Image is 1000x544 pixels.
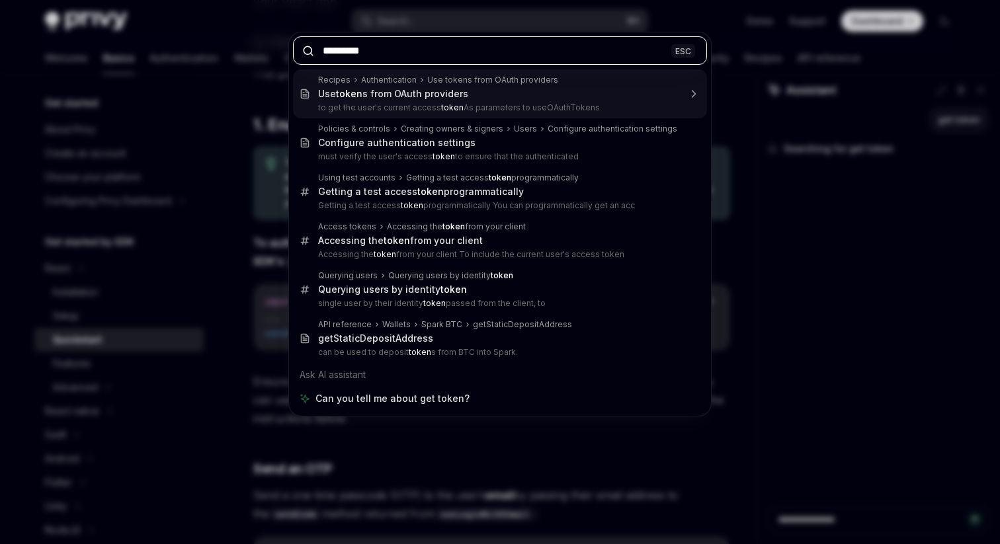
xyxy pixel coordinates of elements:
div: Configure authentication settings [318,137,476,149]
div: getStaticDepositAddress [473,319,572,330]
div: Accessing the from your client [387,221,526,232]
b: token [374,249,396,259]
div: Use tokens from OAuth providers [427,75,558,85]
div: ESC [671,44,695,58]
div: Querying users by identity [388,270,513,281]
div: Authentication [361,75,417,85]
div: Querying users by identity [318,284,467,295]
b: token [440,284,467,295]
div: Users [514,124,537,134]
div: Recipes [318,75,351,85]
b: token [442,221,465,231]
b: token [441,102,464,112]
b: token [417,186,444,197]
div: Querying users [318,270,378,281]
div: Getting a test access programmatically [318,186,524,198]
div: Spark BTC [421,319,462,330]
b: token [336,88,362,99]
p: can be used to deposit s from BTC into Spark. [318,347,679,358]
div: Using test accounts [318,173,396,183]
b: token [384,235,410,246]
div: Accessing the from your client [318,235,483,247]
div: Wallets [382,319,411,330]
p: Getting a test access programmatically You can programmatically get an acc [318,200,679,211]
div: Getting a test access programmatically [406,173,579,183]
div: getStaticDepositAddress [318,332,433,344]
b: token [491,270,513,280]
b: token [409,347,431,357]
b: token [423,298,446,308]
div: Configure authentication settings [548,124,677,134]
p: must verify the user's access to ensure that the authenticated [318,151,679,162]
div: Creating owners & signers [401,124,503,134]
div: Use s from OAuth providers [318,88,468,100]
b: token [489,173,511,182]
p: single user by their identity passed from the client, to [318,298,679,309]
b: token [401,200,423,210]
div: Ask AI assistant [293,363,707,387]
div: API reference [318,319,372,330]
b: token [433,151,455,161]
p: to get the user's current access As parameters to useOAuthTokens [318,102,679,113]
p: Accessing the from your client To include the current user's access token [318,249,679,260]
span: Can you tell me about get token? [315,392,470,405]
div: Access tokens [318,221,376,232]
div: Policies & controls [318,124,390,134]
